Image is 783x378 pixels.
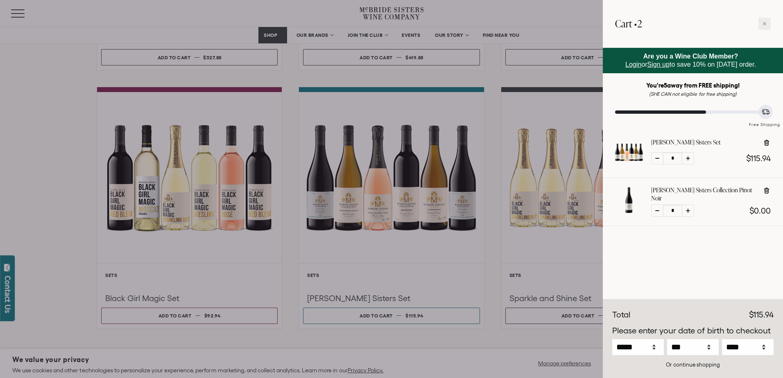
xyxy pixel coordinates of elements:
em: (SHE CAN not eligible for free shipping) [649,91,737,97]
div: Total [612,309,630,321]
a: Login [625,61,641,68]
a: Sign up [647,61,670,68]
a: [PERSON_NAME] Sisters Collection Pinot Noir [651,186,756,202]
p: Please enter your date of birth to checkout [612,325,774,337]
h2: Cart • [615,12,642,35]
a: McBride Sisters Set [615,159,643,168]
span: 2 [637,17,642,30]
span: $0.00 [749,206,771,215]
div: Or continue shopping [612,361,774,369]
div: Free Shipping [746,114,783,128]
span: $115.94 [749,310,774,319]
span: or to save 10% on [DATE] order. [625,53,756,68]
a: [PERSON_NAME] Sisters Set [651,138,721,146]
strong: Are you a Wine Club Member? [643,53,738,60]
span: 5 [664,82,667,89]
a: McBride Sisters Collection Pinot Noir [615,207,643,216]
strong: You're away from FREE shipping! [646,82,740,89]
span: $115.94 [746,154,771,163]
